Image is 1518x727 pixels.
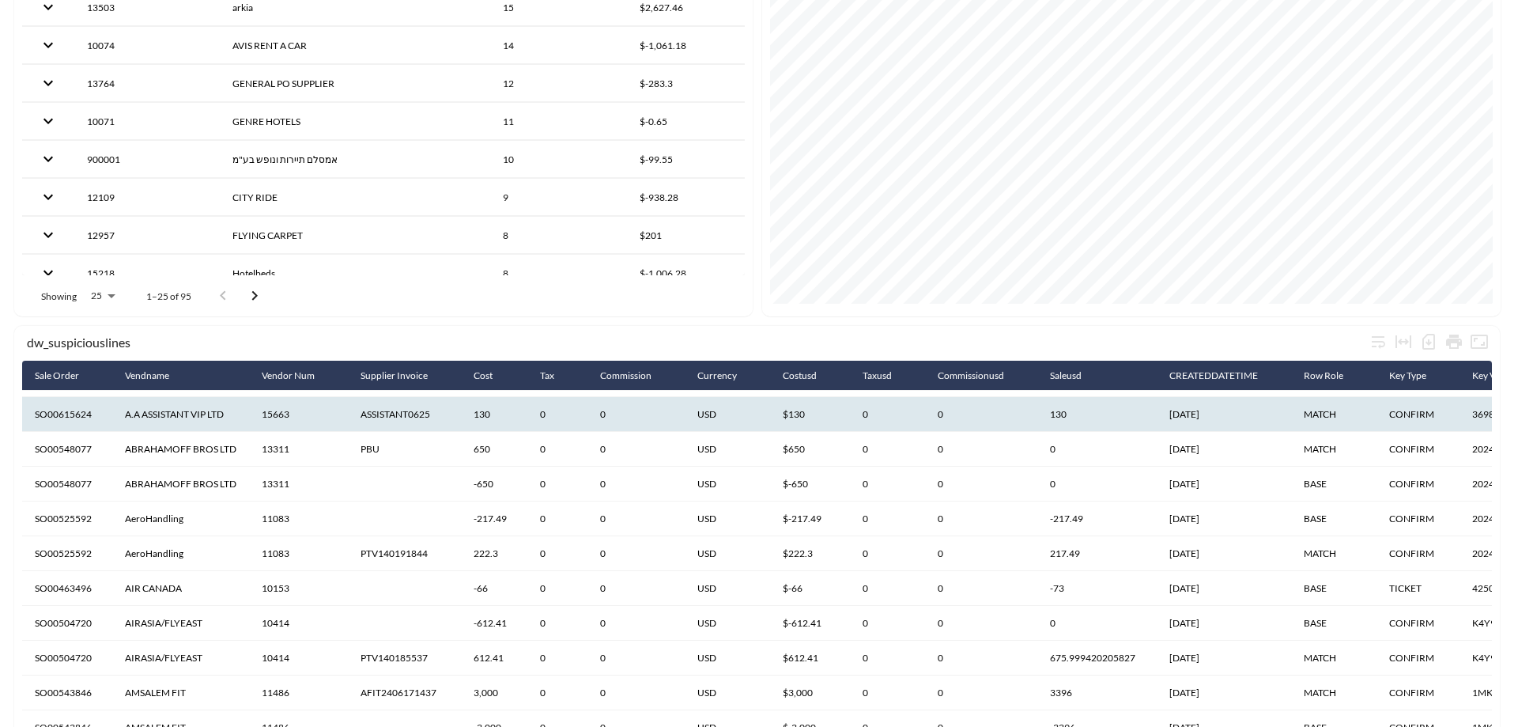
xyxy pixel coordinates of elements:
[770,467,850,502] th: $-650
[461,676,527,710] th: 3,000
[1416,329,1441,354] div: Number of rows selected for download: 6337
[125,366,190,385] span: Vendname
[461,432,527,467] th: 650
[685,502,770,536] th: USD
[850,502,925,536] th: 0
[1472,366,1512,385] div: Key Value
[685,432,770,467] th: USD
[1291,432,1376,467] th: MATCH
[600,366,672,385] span: Commission
[1304,366,1343,385] div: Row Role
[850,467,925,502] th: 0
[1037,571,1157,606] th: -73
[685,536,770,571] th: USD
[1376,397,1459,432] th: CONFIRM
[1291,676,1376,710] th: MATCH
[220,217,490,254] th: FLYING CARPET
[22,397,112,432] th: SO00615624
[220,103,490,140] th: GENRE HOTELS
[697,366,737,385] div: Currency
[74,65,220,102] th: 13764
[22,606,112,641] th: SO00504720
[527,467,587,502] th: 0
[22,676,112,710] th: SO00543846
[685,467,770,502] th: USD
[22,571,112,606] th: SO00463496
[770,432,850,467] th: $650
[1037,467,1157,502] th: 0
[74,217,220,254] th: 12957
[770,641,850,676] th: $612.41
[770,571,850,606] th: $-66
[925,467,1037,502] th: 0
[220,141,490,178] th: אמסלם תיירות ונופש בע"מ
[1157,606,1291,641] th: 05/02/2024
[1157,676,1291,710] th: 17/06/2024
[35,259,62,286] button: expand row
[587,467,685,502] th: 0
[461,397,527,432] th: 130
[587,676,685,710] th: 0
[627,179,745,216] th: $-938.28
[125,366,169,385] div: Vendname
[587,432,685,467] th: 0
[770,676,850,710] th: $3,000
[35,366,100,385] span: Sale Order
[685,606,770,641] th: USD
[22,467,112,502] th: SO00548077
[587,641,685,676] th: 0
[1304,366,1364,385] span: Row Role
[35,108,62,134] button: expand row
[1037,641,1157,676] th: 675.999420205827
[850,397,925,432] th: 0
[938,366,1004,385] div: Commissionusd
[220,179,490,216] th: CITY RIDE
[627,255,745,292] th: $-1,006.28
[1291,606,1376,641] th: BASE
[112,432,249,467] th: ABRAHAMOFF BROS LTD
[863,366,912,385] span: Taxusd
[685,641,770,676] th: USD
[461,502,527,536] th: -217.49
[1037,536,1157,571] th: 217.49
[249,536,348,571] th: 11083
[474,366,513,385] span: Cost
[35,32,62,59] button: expand row
[22,502,112,536] th: SO00525592
[1441,329,1467,354] div: Print
[770,397,850,432] th: $130
[74,103,220,140] th: 10071
[527,397,587,432] th: 0
[348,641,461,676] th: PTV140185537
[587,536,685,571] th: 0
[74,141,220,178] th: 900001
[627,141,745,178] th: $-99.55
[239,280,270,312] button: Go to next page
[348,676,461,710] th: AFIT2406171437
[850,571,925,606] th: 0
[540,366,575,385] span: Tax
[262,366,315,385] div: Vendor Num
[112,606,249,641] th: AIRASIA/FLYEAST
[146,290,191,303] p: 1–25 of 95
[35,366,79,385] div: Sale Order
[35,146,62,172] button: expand row
[1291,536,1376,571] th: MATCH
[112,397,249,432] th: A.A ASSISTANT VIP LTD
[490,65,627,102] th: 12
[850,432,925,467] th: 0
[925,641,1037,676] th: 0
[220,27,490,64] th: AVIS RENT A CAR
[685,397,770,432] th: USD
[348,397,461,432] th: ASSISTANT0625
[249,641,348,676] th: 10414
[74,255,220,292] th: 15218
[938,366,1025,385] span: Commissionusd
[74,179,220,216] th: 12109
[490,179,627,216] th: 9
[1376,536,1459,571] th: CONFIRM
[1389,366,1426,385] div: Key Type
[461,467,527,502] th: -650
[112,571,249,606] th: AIR CANADA
[249,397,348,432] th: 15663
